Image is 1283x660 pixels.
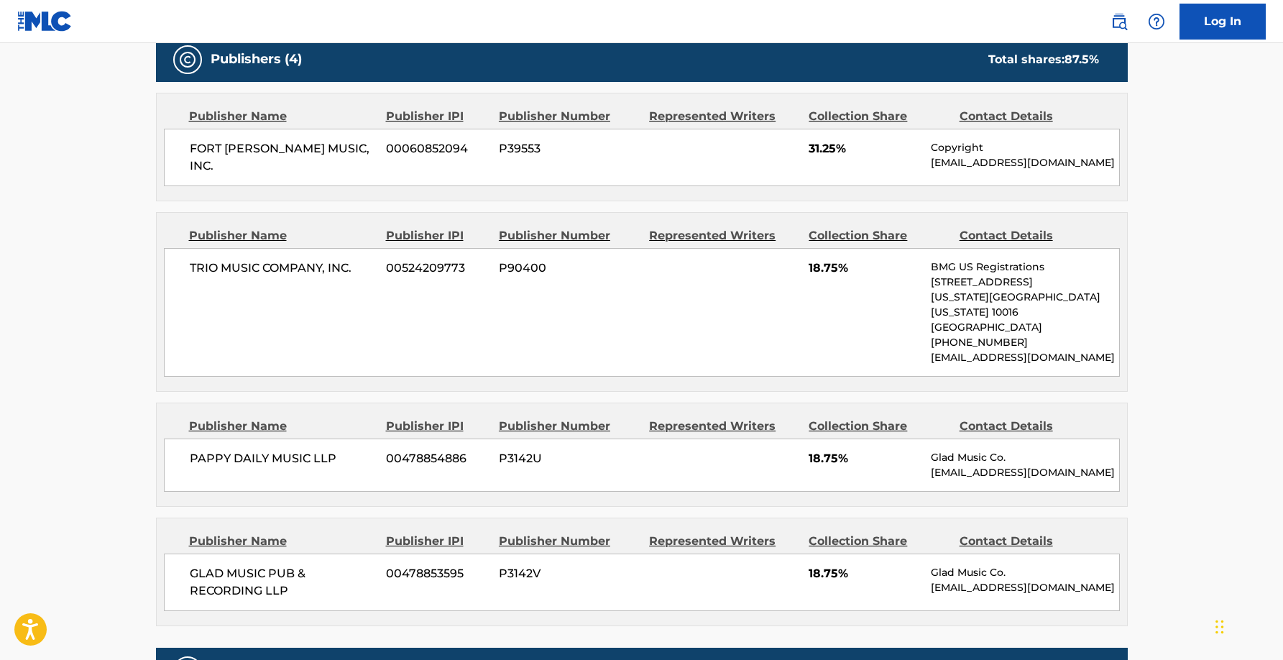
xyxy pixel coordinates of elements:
p: [STREET_ADDRESS] [931,275,1118,290]
div: Represented Writers [649,108,798,125]
div: Collection Share [809,108,948,125]
span: 18.75% [809,450,920,467]
span: GLAD MUSIC PUB & RECORDING LLP [190,565,376,600]
p: BMG US Registrations [931,260,1118,275]
a: Public Search [1105,7,1133,36]
div: Publisher IPI [386,227,488,244]
p: Glad Music Co. [931,565,1118,580]
div: Publisher IPI [386,108,488,125]
div: Represented Writers [649,418,798,435]
div: Help [1142,7,1171,36]
p: [EMAIL_ADDRESS][DOMAIN_NAME] [931,155,1118,170]
p: Copyright [931,140,1118,155]
p: [EMAIL_ADDRESS][DOMAIN_NAME] [931,350,1118,365]
img: search [1110,13,1128,30]
span: P39553 [499,140,638,157]
span: 87.5 % [1064,52,1099,66]
div: Contact Details [960,227,1099,244]
a: Log In [1179,4,1266,40]
img: help [1148,13,1165,30]
div: Contact Details [960,108,1099,125]
div: Represented Writers [649,227,798,244]
p: [EMAIL_ADDRESS][DOMAIN_NAME] [931,465,1118,480]
div: Publisher IPI [386,533,488,550]
div: Collection Share [809,533,948,550]
img: MLC Logo [17,11,73,32]
span: FORT [PERSON_NAME] MUSIC, INC. [190,140,376,175]
div: Contact Details [960,418,1099,435]
span: 18.75% [809,260,920,277]
div: Collection Share [809,418,948,435]
span: P3142V [499,565,638,582]
span: 00478853595 [386,565,488,582]
div: Represented Writers [649,533,798,550]
div: Publisher Number [499,533,638,550]
div: Collection Share [809,227,948,244]
div: Publisher Number [499,418,638,435]
div: Drag [1215,605,1224,648]
p: [EMAIL_ADDRESS][DOMAIN_NAME] [931,580,1118,595]
div: Contact Details [960,533,1099,550]
div: Publisher Name [189,227,375,244]
span: 00524209773 [386,260,488,277]
span: 18.75% [809,565,920,582]
p: [PHONE_NUMBER] [931,335,1118,350]
span: PAPPY DAILY MUSIC LLP [190,450,376,467]
span: TRIO MUSIC COMPANY, INC. [190,260,376,277]
div: Publisher Name [189,108,375,125]
span: 31.25% [809,140,920,157]
div: Publisher IPI [386,418,488,435]
div: Publisher Number [499,227,638,244]
div: Publisher Name [189,418,375,435]
span: P90400 [499,260,638,277]
p: [GEOGRAPHIC_DATA] [931,320,1118,335]
p: Glad Music Co. [931,450,1118,465]
iframe: Chat Widget [1211,591,1283,660]
div: Publisher Name [189,533,375,550]
div: Total shares: [988,51,1099,68]
p: [US_STATE][GEOGRAPHIC_DATA][US_STATE] 10016 [931,290,1118,320]
span: 00478854886 [386,450,488,467]
span: 00060852094 [386,140,488,157]
h5: Publishers (4) [211,51,302,68]
img: Publishers [179,51,196,68]
div: Publisher Number [499,108,638,125]
span: P3142U [499,450,638,467]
